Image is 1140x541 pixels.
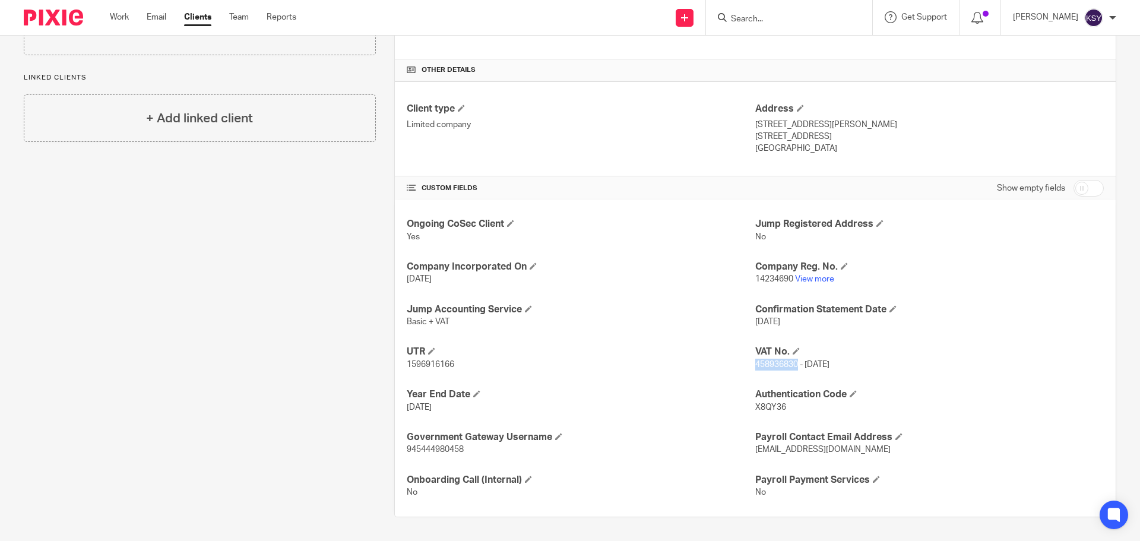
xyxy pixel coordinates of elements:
h4: Company Incorporated On [407,261,755,273]
h4: Client type [407,103,755,115]
h4: Authentication Code [755,388,1104,401]
span: [DATE] [407,403,432,412]
img: svg%3E [1084,8,1103,27]
label: Show empty fields [997,182,1065,194]
span: 14234690 [755,275,793,283]
a: Clients [184,11,211,23]
span: 1596916166 [407,360,454,369]
h4: Government Gateway Username [407,431,755,444]
p: [STREET_ADDRESS][PERSON_NAME] [755,119,1104,131]
span: [EMAIL_ADDRESS][DOMAIN_NAME] [755,445,891,454]
p: [STREET_ADDRESS] [755,131,1104,143]
p: [PERSON_NAME] [1013,11,1078,23]
h4: Jump Accounting Service [407,303,755,316]
a: View more [795,275,834,283]
span: 945444980458 [407,445,464,454]
p: [GEOGRAPHIC_DATA] [755,143,1104,154]
input: Search [730,14,837,25]
h4: Ongoing CoSec Client [407,218,755,230]
img: Pixie [24,10,83,26]
h4: Payroll Payment Services [755,474,1104,486]
span: Yes [407,233,420,241]
a: Work [110,11,129,23]
h4: VAT No. [755,346,1104,358]
span: No [755,233,766,241]
span: Get Support [901,13,947,21]
span: No [407,488,417,496]
h4: + Add linked client [146,109,253,128]
span: Other details [422,65,476,75]
span: Basic + VAT [407,318,449,326]
a: Team [229,11,249,23]
h4: Jump Registered Address [755,218,1104,230]
span: [DATE] [755,318,780,326]
h4: Company Reg. No. [755,261,1104,273]
p: Linked clients [24,73,376,83]
p: Limited company [407,119,755,131]
h4: Year End Date [407,388,755,401]
h4: Onboarding Call (Internal) [407,474,755,486]
a: Reports [267,11,296,23]
h4: Payroll Contact Email Address [755,431,1104,444]
h4: Address [755,103,1104,115]
span: [DATE] [407,275,432,283]
h4: Confirmation Statement Date [755,303,1104,316]
span: 458936830 - [DATE] [755,360,829,369]
h4: CUSTOM FIELDS [407,184,755,193]
a: Email [147,11,166,23]
h4: UTR [407,346,755,358]
span: X8QY36 [755,403,786,412]
span: No [755,488,766,496]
